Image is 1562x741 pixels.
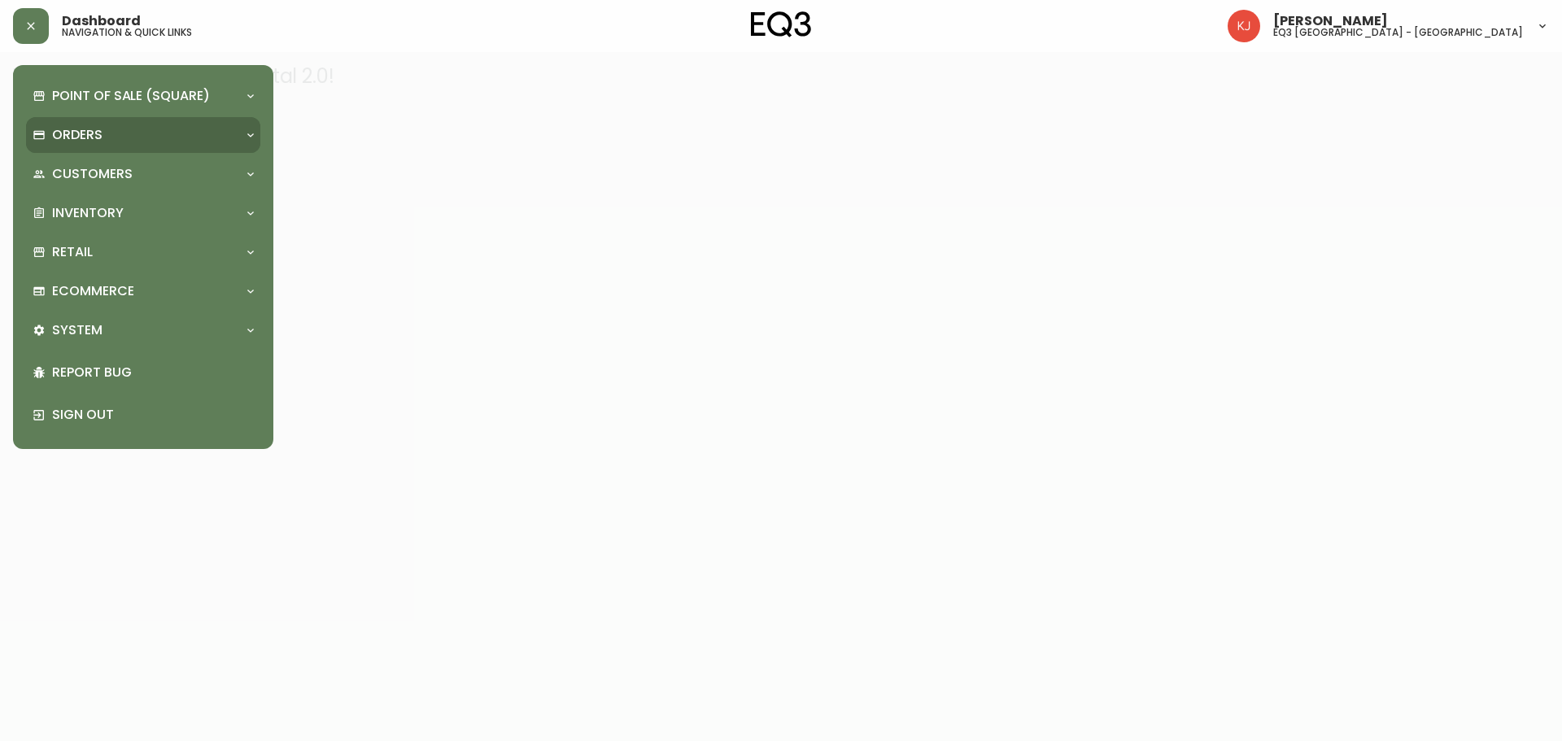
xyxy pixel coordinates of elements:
div: Customers [26,156,260,192]
img: logo [751,11,811,37]
span: [PERSON_NAME] [1273,15,1388,28]
p: System [52,321,103,339]
div: Sign Out [26,394,260,436]
img: 24a625d34e264d2520941288c4a55f8e [1228,10,1260,42]
h5: navigation & quick links [62,28,192,37]
p: Report Bug [52,364,254,381]
div: System [26,312,260,348]
p: Inventory [52,204,124,222]
span: Dashboard [62,15,141,28]
div: Inventory [26,195,260,231]
div: Retail [26,234,260,270]
p: Orders [52,126,103,144]
p: Ecommerce [52,282,134,300]
p: Point of Sale (Square) [52,87,210,105]
div: Ecommerce [26,273,260,309]
h5: eq3 [GEOGRAPHIC_DATA] - [GEOGRAPHIC_DATA] [1273,28,1523,37]
div: Report Bug [26,351,260,394]
p: Sign Out [52,406,254,424]
p: Retail [52,243,93,261]
div: Point of Sale (Square) [26,78,260,114]
p: Customers [52,165,133,183]
div: Orders [26,117,260,153]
